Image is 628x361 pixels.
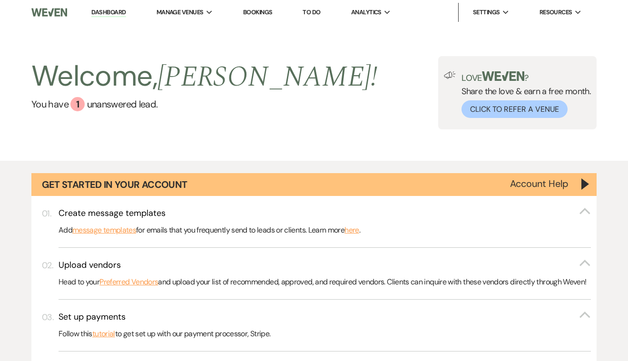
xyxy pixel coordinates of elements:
img: weven-logo-green.svg [482,71,524,81]
p: Add for emails that you frequently send to leads or clients. Learn more . [59,224,591,236]
h3: Set up payments [59,311,126,323]
span: Analytics [351,8,382,17]
span: [PERSON_NAME] ! [157,55,377,99]
span: Settings [473,8,500,17]
p: Head to your and upload your list of recommended, approved, and required vendors. Clients can inq... [59,276,591,288]
div: Share the love & earn a free month. [456,71,591,118]
button: Create message templates [59,207,591,219]
a: tutorial [92,328,115,340]
p: Follow this to get set up with our payment processor, Stripe. [59,328,591,340]
h3: Upload vendors [59,259,121,271]
button: Click to Refer a Venue [461,100,568,118]
a: here [344,224,359,236]
img: Weven Logo [31,2,67,22]
p: Love ? [461,71,591,82]
h3: Create message templates [59,207,166,219]
h2: Welcome, [31,56,377,97]
a: Preferred Vendors [99,276,158,288]
a: message templates [72,224,136,236]
a: You have 1 unanswered lead. [31,97,377,111]
a: Bookings [243,8,273,16]
div: 1 [70,97,85,111]
span: Manage Venues [157,8,204,17]
button: Account Help [510,179,569,188]
a: To Do [303,8,320,16]
h1: Get Started in Your Account [42,178,187,191]
button: Set up payments [59,311,591,323]
button: Upload vendors [59,259,591,271]
img: loud-speaker-illustration.svg [444,71,456,79]
a: Dashboard [91,8,126,17]
span: Resources [540,8,572,17]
